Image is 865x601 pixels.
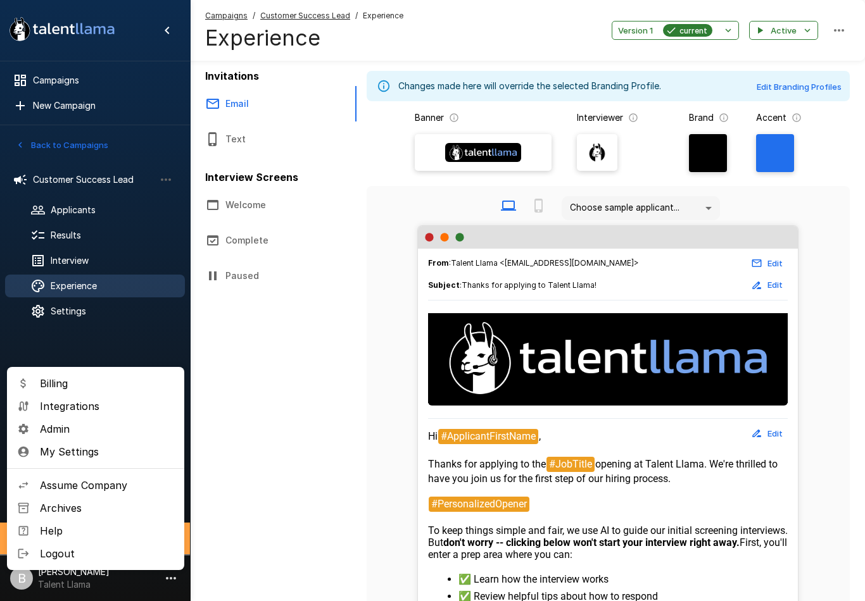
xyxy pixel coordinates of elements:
[40,478,174,493] span: Assume Company
[40,523,174,538] span: Help
[40,500,174,516] span: Archives
[40,421,174,437] span: Admin
[40,376,174,391] span: Billing
[40,444,174,459] span: My Settings
[40,546,174,561] span: Logout
[40,399,174,414] span: Integrations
